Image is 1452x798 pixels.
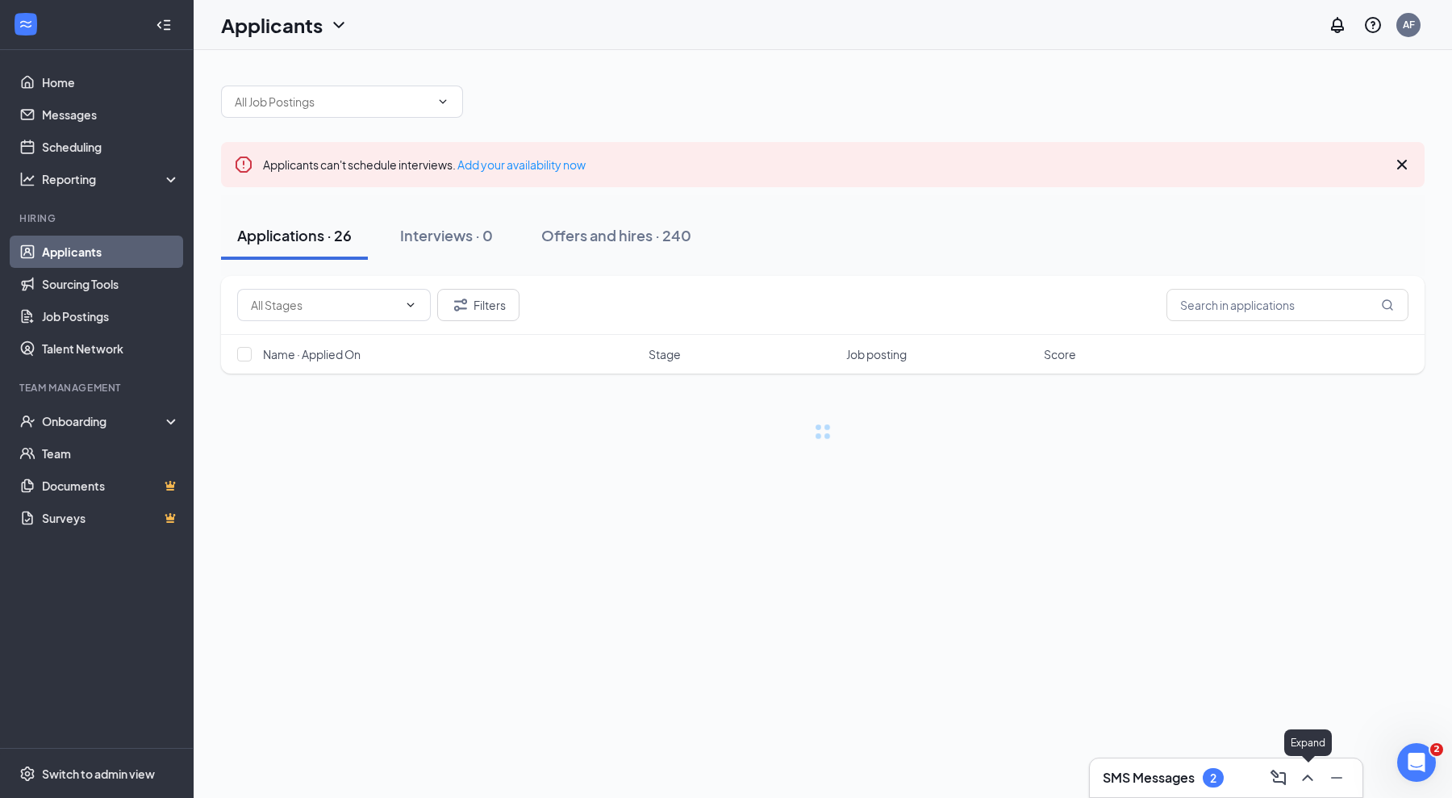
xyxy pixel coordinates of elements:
[457,157,586,172] a: Add your availability now
[404,299,417,311] svg: ChevronDown
[1295,765,1321,791] button: ChevronUp
[1381,299,1394,311] svg: MagnifyingGlass
[329,15,348,35] svg: ChevronDown
[451,295,470,315] svg: Filter
[263,346,361,362] span: Name · Applied On
[19,211,177,225] div: Hiring
[437,289,519,321] button: Filter Filters
[1298,768,1317,788] svg: ChevronUp
[1210,771,1216,785] div: 2
[1269,768,1288,788] svg: ComposeMessage
[19,381,177,395] div: Team Management
[221,11,323,39] h1: Applicants
[1328,15,1347,35] svg: Notifications
[42,332,180,365] a: Talent Network
[42,236,180,268] a: Applicants
[42,502,180,534] a: SurveysCrown
[42,98,180,131] a: Messages
[156,17,172,33] svg: Collapse
[1403,18,1415,31] div: AF
[1166,289,1408,321] input: Search in applications
[237,225,352,245] div: Applications · 26
[42,300,180,332] a: Job Postings
[263,157,586,172] span: Applicants can't schedule interviews.
[42,766,155,782] div: Switch to admin view
[1266,765,1291,791] button: ComposeMessage
[42,171,181,187] div: Reporting
[18,16,34,32] svg: WorkstreamLogo
[1044,346,1076,362] span: Score
[19,171,35,187] svg: Analysis
[1363,15,1383,35] svg: QuestionInfo
[235,93,430,111] input: All Job Postings
[42,268,180,300] a: Sourcing Tools
[846,346,907,362] span: Job posting
[234,155,253,174] svg: Error
[19,766,35,782] svg: Settings
[19,413,35,429] svg: UserCheck
[42,66,180,98] a: Home
[1392,155,1412,174] svg: Cross
[42,413,166,429] div: Onboarding
[1430,743,1443,756] span: 2
[1327,768,1346,788] svg: Minimize
[42,437,180,470] a: Team
[251,296,398,314] input: All Stages
[1103,769,1195,787] h3: SMS Messages
[42,470,180,502] a: DocumentsCrown
[42,131,180,163] a: Scheduling
[1284,729,1332,756] div: Expand
[649,346,681,362] span: Stage
[541,225,691,245] div: Offers and hires · 240
[436,95,449,108] svg: ChevronDown
[400,225,493,245] div: Interviews · 0
[1397,743,1436,782] iframe: Intercom live chat
[1324,765,1350,791] button: Minimize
